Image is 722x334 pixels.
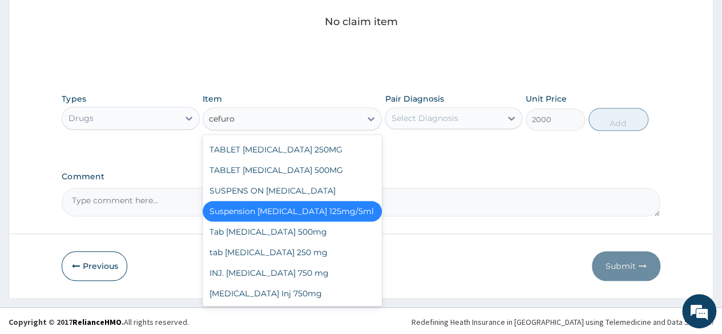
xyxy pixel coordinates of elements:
[203,180,382,201] div: SUSPENS ON [MEDICAL_DATA]
[62,94,86,104] label: Types
[203,201,382,222] div: Suspension [MEDICAL_DATA] 125mg/5ml
[391,112,458,124] div: Select Diagnosis
[203,160,382,180] div: TABLET [MEDICAL_DATA] 500MG
[187,6,215,33] div: Minimize live chat window
[203,93,222,104] label: Item
[526,93,567,104] label: Unit Price
[21,57,46,86] img: d_794563401_company_1708531726252_794563401
[588,108,648,131] button: Add
[324,16,397,27] p: No claim item
[203,222,382,242] div: Tab [MEDICAL_DATA] 500mg
[412,316,713,328] div: Redefining Heath Insurance in [GEOGRAPHIC_DATA] using Telemedicine and Data Science!
[385,93,443,104] label: Pair Diagnosis
[62,251,127,281] button: Previous
[72,317,122,327] a: RelianceHMO
[203,139,382,160] div: TABLET [MEDICAL_DATA] 250MG
[59,64,192,79] div: Chat with us now
[6,217,217,257] textarea: Type your message and hit 'Enter'
[203,242,382,263] div: tab [MEDICAL_DATA] 250 mg
[68,112,93,124] div: Drugs
[592,251,660,281] button: Submit
[66,96,158,212] span: We're online!
[203,283,382,304] div: [MEDICAL_DATA] Inj 750mg
[203,263,382,283] div: INJ. [MEDICAL_DATA] 750 mg
[62,172,660,182] label: Comment
[9,317,124,327] strong: Copyright © 2017 .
